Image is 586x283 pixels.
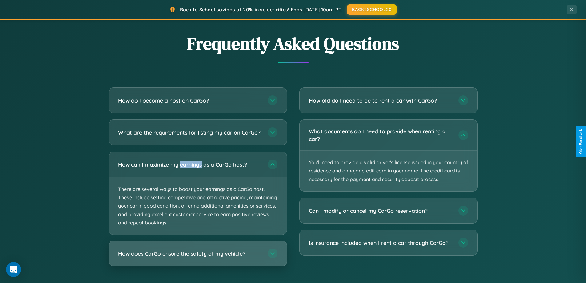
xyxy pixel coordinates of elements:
[309,207,452,215] h3: Can I modify or cancel my CarGo reservation?
[109,32,478,55] h2: Frequently Asked Questions
[300,151,477,191] p: You'll need to provide a valid driver's license issued in your country of residence and a major c...
[309,127,452,143] h3: What documents do I need to provide when renting a car?
[118,129,261,136] h3: What are the requirements for listing my car on CarGo?
[6,262,21,277] div: Open Intercom Messenger
[118,250,261,257] h3: How does CarGo ensure the safety of my vehicle?
[347,4,397,15] button: BACK2SCHOOL20
[109,177,287,235] p: There are several ways to boost your earnings as a CarGo host. These include setting competitive ...
[309,97,452,104] h3: How old do I need to be to rent a car with CarGo?
[180,6,342,13] span: Back to School savings of 20% in select cities! Ends [DATE] 10am PT.
[118,97,261,104] h3: How do I become a host on CarGo?
[309,239,452,247] h3: Is insurance included when I rent a car through CarGo?
[118,161,261,168] h3: How can I maximize my earnings as a CarGo host?
[579,129,583,154] div: Give Feedback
